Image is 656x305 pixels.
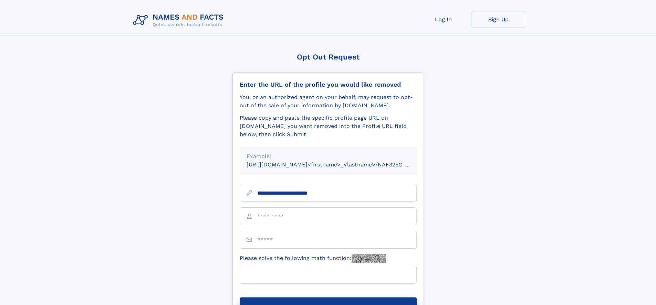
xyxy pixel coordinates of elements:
small: [URL][DOMAIN_NAME]<firstname>_<lastname>/NAF325G-xxxxxxxx [247,161,430,168]
div: You, or an authorized agent on your behalf, may request to opt-out of the sale of your informatio... [240,93,417,110]
div: Example: [247,152,410,161]
label: Please solve the following math function: [240,254,386,263]
a: Sign Up [471,11,526,28]
div: Opt Out Request [232,53,424,61]
div: Please copy and paste the specific profile page URL on [DOMAIN_NAME] you want removed into the Pr... [240,114,417,139]
div: Enter the URL of the profile you would like removed [240,81,417,88]
img: Logo Names and Facts [130,11,229,30]
a: Log In [416,11,471,28]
